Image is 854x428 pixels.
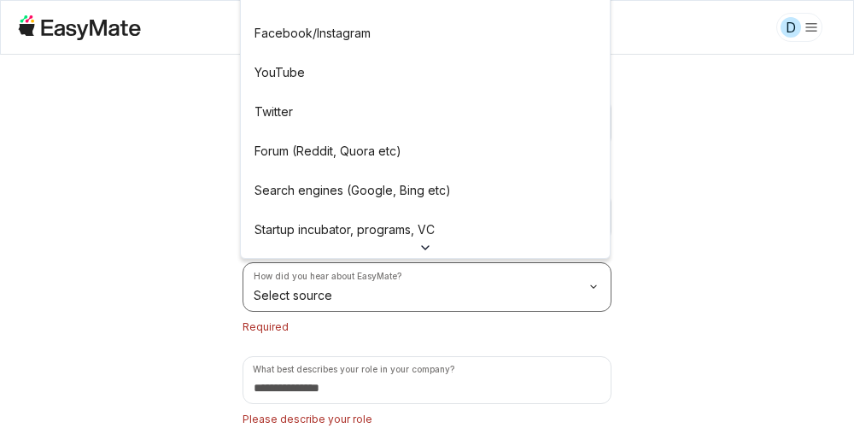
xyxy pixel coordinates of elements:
[254,24,371,43] p: Facebook/Instagram
[254,181,451,200] p: Search engines (Google, Bing etc)
[254,103,293,121] p: Twitter
[254,63,305,82] p: YouTube
[254,142,401,161] p: Forum (Reddit, Quora etc)
[254,220,435,239] p: Startup incubator, programs, VC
